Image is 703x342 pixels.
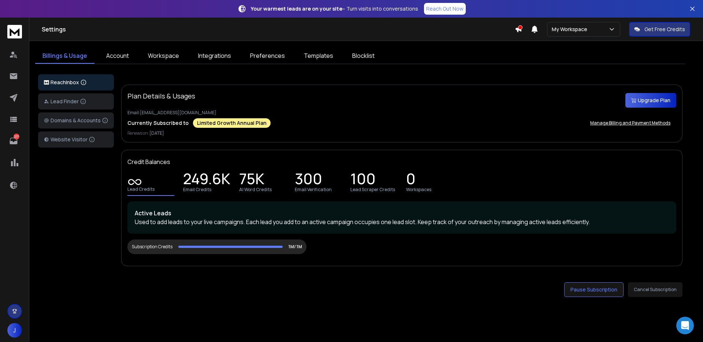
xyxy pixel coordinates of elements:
img: logo [7,25,22,38]
p: Email Credits [183,187,211,193]
h1: Settings [42,25,515,34]
strong: Your warmest leads are on your site [251,5,342,12]
p: 75K [239,175,264,185]
p: Renews on: [127,130,676,136]
p: Email: [EMAIL_ADDRESS][DOMAIN_NAME] [127,110,676,116]
p: 0 [406,175,416,185]
a: Preferences [243,48,292,64]
p: My Workspace [552,26,590,33]
a: Templates [297,48,341,64]
a: Billings & Usage [35,48,94,64]
p: Email Verification [295,187,332,193]
img: logo [44,80,49,85]
button: Cancel Subscription [628,282,682,297]
button: Lead Finder [38,93,114,109]
p: 300 [295,175,322,185]
a: 277 [6,134,21,148]
p: Plan Details & Usages [127,91,195,101]
p: Get Free Credits [644,26,685,33]
span: [DATE] [149,130,164,136]
p: Reach Out Now [426,5,464,12]
p: 249.6K [183,175,230,185]
p: Credit Balances [127,157,170,166]
button: Pause Subscription [564,282,624,297]
a: Integrations [191,48,238,64]
a: Blocklist [345,48,382,64]
button: Upgrade Plan [625,93,676,108]
p: 100 [350,175,376,185]
p: Manage Billing and Payment Methods [590,120,670,126]
p: Used to add leads to your live campaigns. Each lead you add to an active campaign occupies one le... [135,218,669,226]
a: Workspace [141,48,186,64]
button: J [7,323,22,338]
div: Subscription Credits [132,244,172,250]
a: Reach Out Now [424,3,466,15]
p: – Turn visits into conversations [251,5,418,12]
p: Active Leads [135,209,669,218]
button: Website Visitor [38,131,114,148]
button: Manage Billing and Payment Methods [584,116,676,130]
div: Open Intercom Messenger [676,317,694,334]
div: Limited Growth Annual Plan [193,118,271,128]
button: ReachInbox [38,74,114,90]
p: Currently Subscribed to [127,119,189,127]
p: Workspaces [406,187,431,193]
p: AI Word Credits [239,187,272,193]
p: Lead Credits [127,186,155,192]
a: Account [99,48,136,64]
button: Domains & Accounts [38,112,114,129]
button: Get Free Credits [629,22,690,37]
p: Lead Scraper Credits [350,187,395,193]
p: 277 [14,134,19,140]
p: 1M/ 1M [289,244,302,250]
